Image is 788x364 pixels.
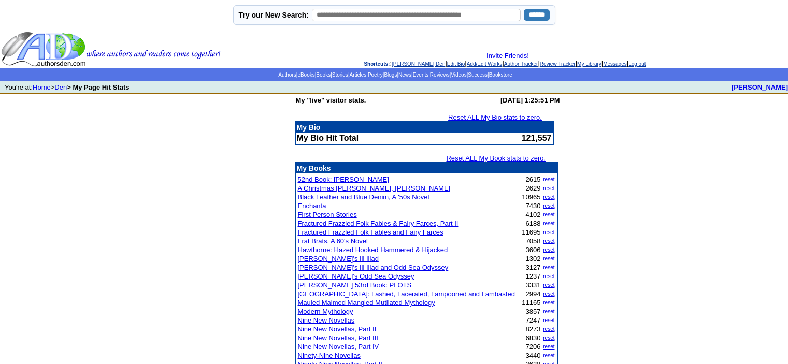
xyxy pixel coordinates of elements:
a: reset [543,309,554,314]
a: reset [543,317,554,323]
a: Edit Bio [447,61,465,67]
a: Videos [451,72,466,78]
a: [PERSON_NAME]'s Ill Iliad [298,255,379,263]
font: 3857 [526,308,541,315]
font: 6830 [526,334,541,342]
a: Authors [278,72,296,78]
a: Enchanta [298,202,326,210]
a: reset [543,185,554,191]
a: Reset ALL My Book stats to zero. [446,154,546,162]
a: reset [543,291,554,297]
font: 11165 [522,299,540,307]
a: reset [543,300,554,305]
a: [PERSON_NAME]'s Ill Iliad and Odd Sea Odyssey [298,264,449,271]
a: reset [543,221,554,226]
a: reset [543,335,554,341]
a: Mauled Maimed Mangled Mutilated Mythology [298,299,435,307]
font: 4102 [526,211,541,219]
b: My Bio Hit Total [297,134,359,142]
a: reset [543,177,554,182]
font: 121,557 [522,134,552,142]
a: Invite Friends! [486,52,529,60]
span: Shortcuts: [364,61,390,67]
font: 10965 [522,193,540,201]
a: Den [54,83,67,91]
font: 2629 [526,184,541,192]
a: reset [543,326,554,332]
font: 11695 [522,228,540,236]
font: You're at: > [5,83,129,91]
a: Log out [628,61,646,67]
b: My "live" visitor stats. [296,96,366,104]
a: [PERSON_NAME] Den [392,61,445,67]
a: Add/Edit Works [467,61,503,67]
a: My Library [577,61,601,67]
a: Home [33,83,51,91]
a: Bookstore [489,72,512,78]
a: reset [543,194,554,200]
a: reset [543,229,554,235]
a: [PERSON_NAME]'s Odd Sea Odyssey [298,272,414,280]
a: reset [543,282,554,288]
a: reset [543,353,554,358]
a: Articles [349,72,366,78]
a: Reset ALL My Bio stats to zero. [448,113,542,121]
a: 52nd Book: [PERSON_NAME] [298,176,389,183]
a: Nine New Novellas, Part II [298,325,377,333]
font: 2994 [526,290,541,298]
a: Review Tracker [540,61,576,67]
a: [PERSON_NAME] [732,83,788,91]
a: Books [316,72,331,78]
b: > My Page Hit Stats [67,83,129,91]
font: 1302 [526,255,541,263]
a: Hawthorne: Hazed Hooked Hammered & Hijacked [298,246,448,254]
font: 3331 [526,281,541,289]
div: : | | | | | | | [223,52,787,67]
a: Author Tracker [504,61,538,67]
a: reset [543,344,554,350]
a: Nine New Novellas, Part III [298,334,378,342]
font: 3606 [526,246,541,254]
a: [GEOGRAPHIC_DATA]: Lashed, Lacerated, Lampooned and Lambasted [298,290,515,298]
font: 1237 [526,272,541,280]
a: Stories [332,72,348,78]
a: Modern Mythology [298,308,353,315]
a: First Person Stories [298,211,357,219]
a: Fractured Frazzled Folk Fables and Fairy Farces [298,228,443,236]
b: [DATE] 1:25:51 PM [500,96,560,104]
font: 7247 [526,316,541,324]
a: Fractured Frazzled Folk Fables & Fairy Farces, Part II [298,220,459,227]
a: Nine New Novellas [298,316,355,324]
font: 3127 [526,264,541,271]
a: Ninety-Nine Novellas [298,352,361,359]
a: Frat Brats, A 60's Novel [298,237,368,245]
a: Success [468,72,488,78]
a: Poetry [368,72,383,78]
a: [PERSON_NAME] 53rd Book: PLOTS [298,281,412,289]
a: reset [543,247,554,253]
font: 6188 [526,220,541,227]
font: 3440 [526,352,541,359]
font: 7058 [526,237,541,245]
font: 7206 [526,343,541,351]
img: header_logo2.gif [1,31,221,67]
a: Nine New Novellas, Part IV [298,343,379,351]
a: reset [543,203,554,209]
a: Events [413,72,429,78]
a: reset [543,238,554,244]
p: My Books [297,164,556,172]
a: Blogs [384,72,397,78]
a: Reviews [430,72,450,78]
a: News [398,72,411,78]
a: reset [543,265,554,270]
a: eBooks [297,72,314,78]
font: 8273 [526,325,541,333]
a: reset [543,273,554,279]
a: A Christmas [PERSON_NAME], [PERSON_NAME] [298,184,451,192]
a: reset [543,256,554,261]
font: 2615 [526,176,541,183]
a: Messages [603,61,627,67]
font: 7430 [526,202,541,210]
p: My Bio [297,123,552,132]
